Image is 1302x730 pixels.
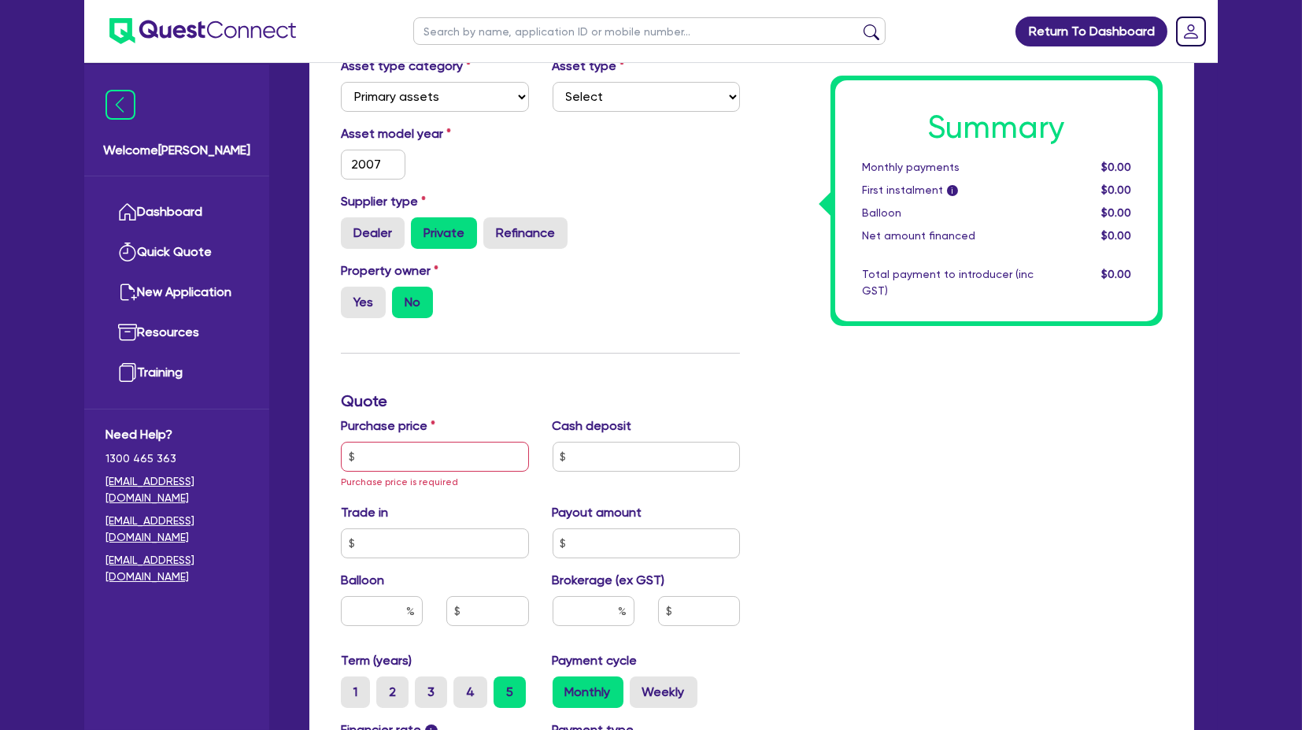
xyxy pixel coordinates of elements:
[553,651,638,670] label: Payment cycle
[1101,161,1131,173] span: $0.00
[850,159,1045,176] div: Monthly payments
[850,182,1045,198] div: First instalment
[376,676,409,708] label: 2
[341,192,426,211] label: Supplier type
[105,232,248,272] a: Quick Quote
[1101,206,1131,219] span: $0.00
[947,186,958,197] span: i
[118,363,137,382] img: training
[1015,17,1167,46] a: Return To Dashboard
[118,243,137,261] img: quick-quote
[1101,183,1131,196] span: $0.00
[105,425,248,444] span: Need Help?
[105,473,248,506] a: [EMAIL_ADDRESS][DOMAIN_NAME]
[630,676,697,708] label: Weekly
[105,90,135,120] img: icon-menu-close
[118,323,137,342] img: resources
[850,205,1045,221] div: Balloon
[105,313,248,353] a: Resources
[341,261,438,280] label: Property owner
[103,141,250,160] span: Welcome [PERSON_NAME]
[341,571,384,590] label: Balloon
[105,552,248,585] a: [EMAIL_ADDRESS][DOMAIN_NAME]
[413,17,886,45] input: Search by name, application ID or mobile number...
[411,217,477,249] label: Private
[415,676,447,708] label: 3
[341,651,412,670] label: Term (years)
[553,676,623,708] label: Monthly
[341,676,370,708] label: 1
[105,513,248,546] a: [EMAIL_ADDRESS][DOMAIN_NAME]
[118,283,137,302] img: new-application
[850,266,1045,299] div: Total payment to introducer (inc GST)
[850,228,1045,244] div: Net amount financed
[341,57,471,76] label: Asset type category
[862,109,1131,146] h1: Summary
[341,391,740,410] h3: Quote
[109,18,296,44] img: quest-connect-logo-blue
[341,503,388,522] label: Trade in
[105,450,248,467] span: 1300 465 363
[105,353,248,393] a: Training
[1171,11,1211,52] a: Dropdown toggle
[553,571,665,590] label: Brokerage (ex GST)
[553,57,625,76] label: Asset type
[341,417,435,435] label: Purchase price
[105,272,248,313] a: New Application
[553,503,642,522] label: Payout amount
[453,676,487,708] label: 4
[553,417,632,435] label: Cash deposit
[329,124,541,143] label: Asset model year
[341,476,458,487] span: Purchase price is required
[392,287,433,318] label: No
[1101,268,1131,280] span: $0.00
[1101,229,1131,242] span: $0.00
[105,192,248,232] a: Dashboard
[494,676,526,708] label: 5
[341,217,405,249] label: Dealer
[341,287,386,318] label: Yes
[483,217,568,249] label: Refinance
